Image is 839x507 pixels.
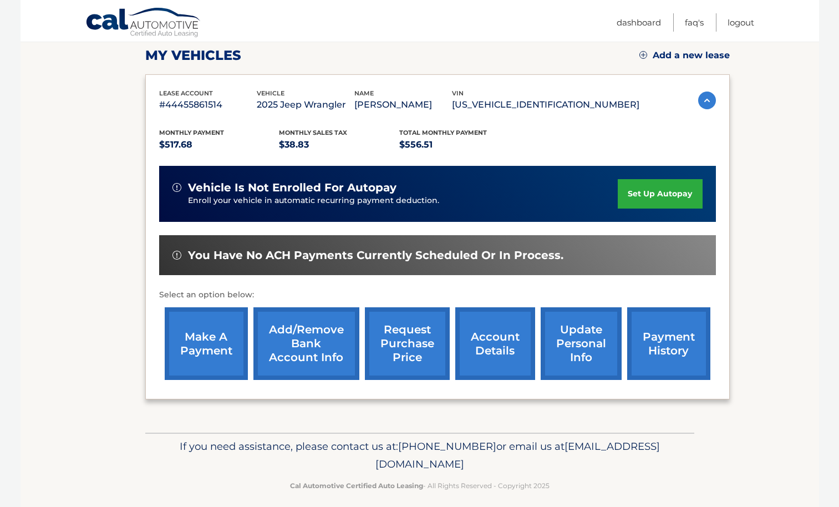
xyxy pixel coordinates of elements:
[398,440,496,453] span: [PHONE_NUMBER]
[354,89,374,97] span: name
[159,288,716,302] p: Select an option below:
[188,195,618,207] p: Enroll your vehicle in automatic recurring payment deduction.
[165,307,248,380] a: make a payment
[639,51,647,59] img: add.svg
[279,129,347,136] span: Monthly sales Tax
[399,129,487,136] span: Total Monthly Payment
[452,89,464,97] span: vin
[172,183,181,192] img: alert-white.svg
[279,137,399,153] p: $38.83
[455,307,535,380] a: account details
[290,481,423,490] strong: Cal Automotive Certified Auto Leasing
[618,179,702,209] a: set up autopay
[365,307,450,380] a: request purchase price
[728,13,754,32] a: Logout
[152,480,687,491] p: - All Rights Reserved - Copyright 2025
[639,50,730,61] a: Add a new lease
[188,249,563,262] span: You have no ACH payments currently scheduled or in process.
[145,47,241,64] h2: my vehicles
[627,307,710,380] a: payment history
[541,307,622,380] a: update personal info
[152,438,687,473] p: If you need assistance, please contact us at: or email us at
[399,137,520,153] p: $556.51
[698,92,716,109] img: accordion-active.svg
[159,89,213,97] span: lease account
[685,13,704,32] a: FAQ's
[617,13,661,32] a: Dashboard
[452,97,639,113] p: [US_VEHICLE_IDENTIFICATION_NUMBER]
[375,440,660,470] span: [EMAIL_ADDRESS][DOMAIN_NAME]
[253,307,359,380] a: Add/Remove bank account info
[159,129,224,136] span: Monthly Payment
[172,251,181,260] img: alert-white.svg
[159,97,257,113] p: #44455861514
[159,137,279,153] p: $517.68
[188,181,396,195] span: vehicle is not enrolled for autopay
[257,89,284,97] span: vehicle
[85,7,202,39] a: Cal Automotive
[354,97,452,113] p: [PERSON_NAME]
[257,97,354,113] p: 2025 Jeep Wrangler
